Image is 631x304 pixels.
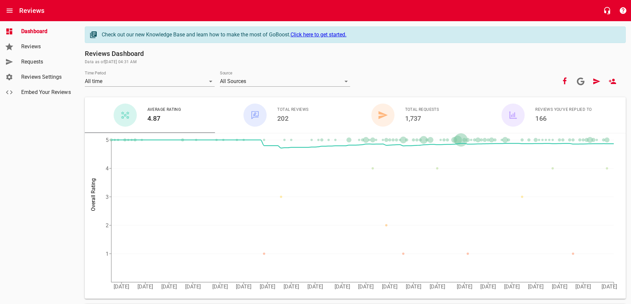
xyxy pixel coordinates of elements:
tspan: [DATE] [212,283,228,290]
span: Embed Your Reviews [21,88,72,96]
tspan: [DATE] [335,283,350,290]
tspan: 2 [106,222,109,229]
tspan: [DATE] [137,283,153,290]
span: Dashboard [21,27,72,35]
a: New User [605,73,620,89]
tspan: [DATE] [161,283,177,290]
tspan: [DATE] [504,283,520,290]
tspan: 4 [106,165,109,172]
tspan: [DATE] [406,283,421,290]
tspan: 3 [106,194,109,200]
span: Total Reviews [277,107,308,113]
button: Support Portal [615,3,631,19]
h6: 166 [535,113,592,124]
button: Open drawer [2,3,18,19]
span: Average Rating [147,107,181,113]
label: Source [220,71,232,75]
tspan: 1 [106,251,109,257]
h6: 202 [277,113,308,124]
tspan: [DATE] [430,283,445,290]
span: Total Requests [405,107,439,113]
tspan: [DATE] [602,283,617,290]
tspan: [DATE] [185,283,201,290]
tspan: [DATE] [358,283,374,290]
tspan: [DATE] [528,283,544,290]
button: Live Chat [599,3,615,19]
div: All Sources [220,76,350,87]
tspan: 5 [106,137,109,143]
tspan: [DATE] [552,283,567,290]
label: Time Period [85,71,106,75]
h6: Reviews [19,5,44,16]
tspan: [DATE] [114,283,129,290]
h6: 4.87 [147,113,181,124]
tspan: [DATE] [480,283,496,290]
a: Click here to get started. [290,31,346,38]
tspan: [DATE] [382,283,397,290]
a: Request Review [589,73,605,89]
tspan: [DATE] [575,283,591,290]
tspan: Overall Rating [90,178,96,211]
span: Reviews Settings [21,73,72,81]
span: Data as of [DATE] 04:31 AM [85,59,626,65]
tspan: [DATE] [307,283,323,290]
div: Check out our new Knowledge Base and learn how to make the most of GoBoost. [102,31,619,39]
tspan: [DATE] [284,283,299,290]
h6: 1,737 [405,113,439,124]
button: Your Facebook account is connected [557,73,573,89]
tspan: [DATE] [457,283,472,290]
a: Connect your Google account [573,73,589,89]
span: Requests [21,58,72,66]
span: Reviews [21,43,72,51]
div: All time [85,76,215,87]
tspan: [DATE] [236,283,251,290]
h6: Reviews Dashboard [85,48,626,59]
tspan: [DATE] [260,283,275,290]
span: Reviews You've Replied To [535,107,592,113]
